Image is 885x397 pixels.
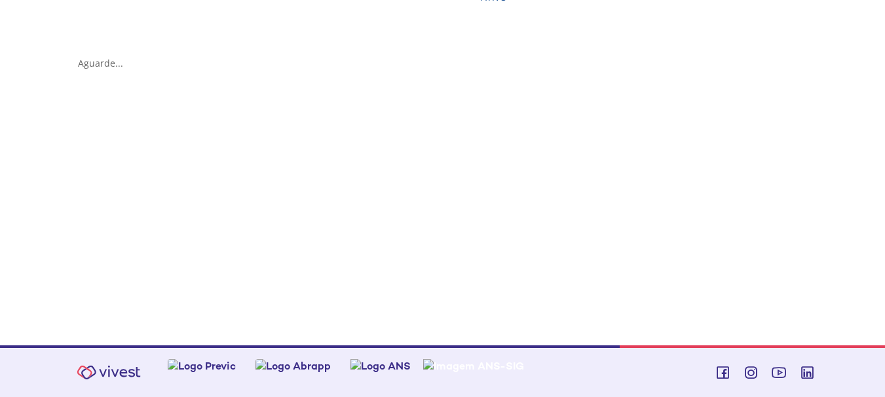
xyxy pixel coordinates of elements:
[78,57,817,69] div: Aguarde...
[168,359,236,373] img: Logo Previc
[69,358,148,387] img: Vivest
[350,359,411,373] img: Logo ANS
[78,82,817,318] iframe: Iframe
[423,359,524,373] img: Imagem ANS-SIG
[255,359,331,373] img: Logo Abrapp
[78,82,817,320] section: <span lang="en" dir="ltr">IFrameProdutos</span>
